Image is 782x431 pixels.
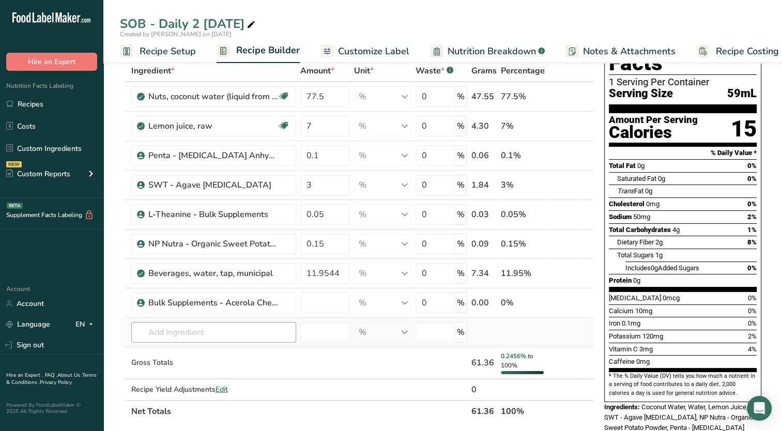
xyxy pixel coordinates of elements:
[747,264,757,272] span: 0%
[6,168,70,179] div: Custom Reports
[617,187,634,195] i: Trans
[609,319,620,327] span: Iron
[471,149,497,162] div: 0.06
[747,162,757,170] span: 0%
[604,403,640,411] span: Ingredients:
[501,267,545,280] div: 11.95%
[6,53,97,71] button: Hire an Expert
[609,294,661,302] span: [MEDICAL_DATA]
[501,120,545,132] div: 7%
[430,40,545,63] a: Nutrition Breakdown
[655,238,663,246] span: 2g
[471,297,497,309] div: 0.00
[645,187,652,195] span: 0g
[131,322,296,343] input: Add Ingredient
[663,294,680,302] span: 0mcg
[469,400,499,422] th: 61.36
[747,175,757,182] span: 0%
[501,179,545,191] div: 3%
[7,203,23,209] div: BETA
[747,226,757,234] span: 1%
[639,345,653,353] span: 3mg
[120,30,232,38] span: Created by [PERSON_NAME] on [DATE]
[6,315,50,333] a: Language
[140,44,196,58] span: Recipe Setup
[120,14,257,33] div: SOB - Daily 2 [DATE]
[471,179,497,191] div: 1.84
[448,44,536,58] span: Nutrition Breakdown
[609,147,757,159] section: % Daily Value *
[471,208,497,221] div: 0.03
[625,264,699,272] span: Includes Added Sugars
[748,345,757,353] span: 4%
[748,319,757,327] span: 0%
[609,27,757,75] h1: Nutrition Facts
[131,384,296,395] div: Recipe Yield Adjustments
[731,115,757,143] div: 15
[609,213,632,221] span: Sodium
[471,65,497,77] span: Grams
[501,297,545,309] div: 0%
[727,87,757,100] span: 59mL
[609,87,673,100] span: Serving Size
[672,226,680,234] span: 4g
[747,238,757,246] span: 8%
[617,175,656,182] span: Saturated Fat
[148,267,278,280] div: Beverages, water, tap, municipal
[609,115,698,125] div: Amount Per Serving
[148,149,278,162] div: Penta - [MEDICAL_DATA] Anhydrous Granular (03-31000)
[354,65,374,77] span: Unit
[617,251,654,259] span: Total Sugars
[501,238,545,250] div: 0.15%
[609,125,698,140] div: Calories
[633,213,650,221] span: 50mg
[501,90,545,103] div: 77.5%
[471,383,497,396] div: 0
[748,332,757,340] span: 2%
[6,372,97,386] a: Terms & Conditions .
[609,372,757,397] section: * The % Daily Value (DV) tells you how much a nutrient in a serving of food contributes to a dail...
[6,372,43,379] a: Hire an Expert .
[75,318,97,331] div: EN
[148,90,278,103] div: Nuts, coconut water (liquid from coconuts)
[501,149,545,162] div: 0.1%
[471,238,497,250] div: 0.09
[716,44,779,58] span: Recipe Costing
[148,208,278,221] div: L-Theanine - Bulk Supplements
[236,43,300,57] span: Recipe Builder
[609,345,638,353] span: Vitamin C
[747,200,757,208] span: 0%
[131,357,296,368] div: Gross Totals
[617,238,654,246] span: Dietary Fiber
[501,352,526,360] span: 0.2456%
[148,179,278,191] div: SWT - Agave [MEDICAL_DATA]
[583,44,676,58] span: Notes & Attachments
[642,332,663,340] span: 120mg
[148,120,278,132] div: Lemon juice, raw
[747,396,772,421] div: Open Intercom Messenger
[501,65,545,77] span: Percentage
[120,40,196,63] a: Recipe Setup
[609,307,634,315] span: Calcium
[633,276,640,284] span: 0g
[6,161,22,167] div: NEW
[471,90,497,103] div: 47.55
[6,402,97,414] div: Powered By FoodLabelMaker © 2025 All Rights Reserved
[747,213,757,221] span: 2%
[131,65,175,77] span: Ingredient
[501,208,545,221] div: 0.05%
[320,40,409,63] a: Customize Label
[637,162,645,170] span: 0g
[646,200,660,208] span: 0mg
[609,200,645,208] span: Cholesterol
[617,187,643,195] span: Fat
[748,307,757,315] span: 0%
[499,400,547,422] th: 100%
[471,120,497,132] div: 4.30
[57,372,82,379] a: About Us .
[655,251,663,259] span: 1g
[148,238,278,250] div: NP Nutra - Organic Sweet Potato Powder
[40,379,72,386] a: Privacy Policy
[216,384,228,394] span: Edit
[416,65,453,77] div: Waste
